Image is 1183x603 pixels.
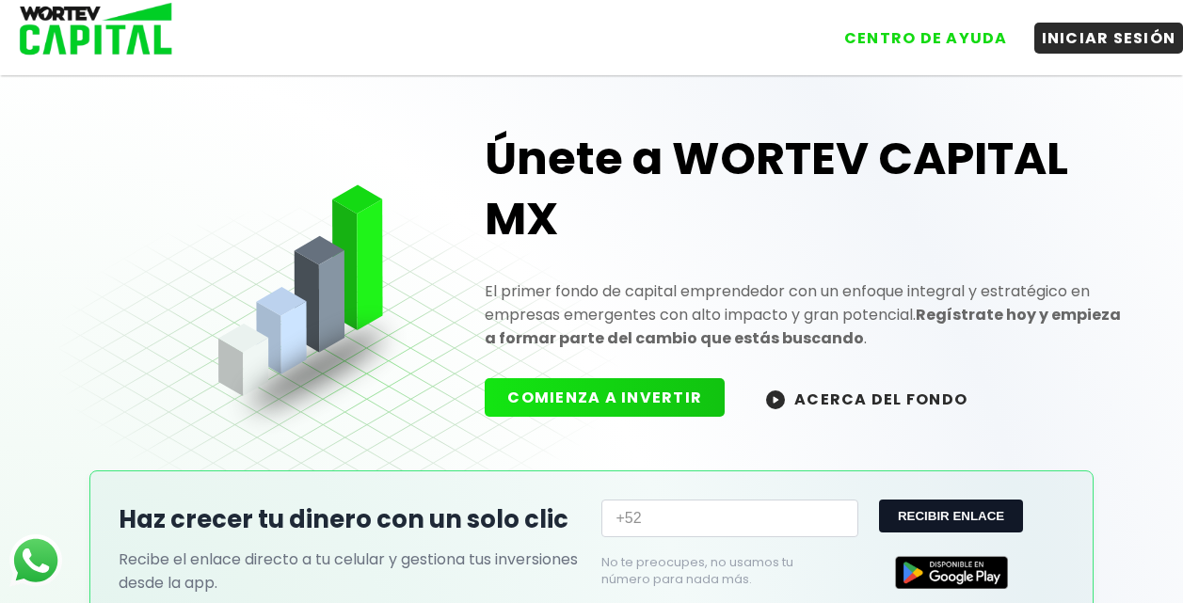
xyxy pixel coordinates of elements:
h2: Haz crecer tu dinero con un solo clic [119,501,583,538]
a: COMIENZA A INVERTIR [485,387,743,408]
button: ACERCA DEL FONDO [743,378,990,419]
img: logos_whatsapp-icon.242b2217.svg [9,534,62,587]
button: RECIBIR ENLACE [879,500,1023,532]
h1: Únete a WORTEV CAPITAL MX [485,129,1124,249]
button: COMIENZA A INVERTIR [485,378,725,417]
p: Recibe el enlace directo a tu celular y gestiona tus inversiones desde la app. [119,547,583,595]
button: CENTRO DE AYUDA [837,23,1015,54]
img: Google Play [895,556,1008,589]
p: No te preocupes, no usamos tu número para nada más. [601,554,828,588]
p: El primer fondo de capital emprendedor con un enfoque integral y estratégico en empresas emergent... [485,279,1124,350]
a: CENTRO DE AYUDA [818,8,1015,54]
img: wortev-capital-acerca-del-fondo [766,390,785,409]
strong: Regístrate hoy y empieza a formar parte del cambio que estás buscando [485,304,1121,349]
